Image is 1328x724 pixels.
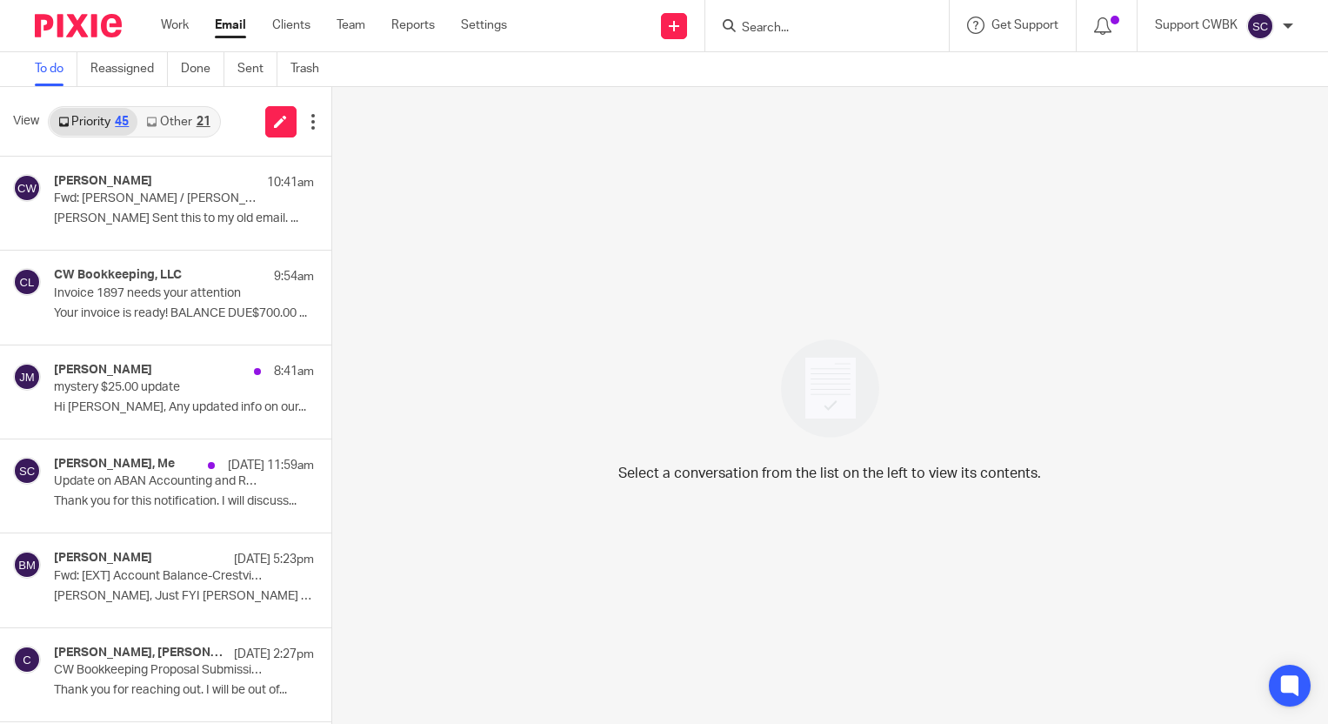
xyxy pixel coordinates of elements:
[54,174,152,189] h4: [PERSON_NAME]
[197,116,210,128] div: 21
[272,17,310,34] a: Clients
[290,52,332,86] a: Trash
[13,112,39,131] span: View
[274,363,314,380] p: 8:41am
[13,174,41,202] img: svg%3E
[54,494,314,509] p: Thank you for this notification. I will discuss...
[54,457,175,472] h4: [PERSON_NAME], Me
[35,52,77,86] a: To do
[54,569,262,584] p: Fwd: [EXT] Account Balance-Crestview 400 LLC
[267,174,314,191] p: 10:41am
[54,286,262,301] p: Invoice 1897 needs your attention
[54,306,314,321] p: Your invoice is ready! BALANCE DUE$700.00 ...
[274,268,314,285] p: 9:54am
[991,19,1058,31] span: Get Support
[54,663,262,678] p: CW Bookkeeping Proposal Submission for [GEOGRAPHIC_DATA]
[35,14,122,37] img: Pixie
[337,17,365,34] a: Team
[13,646,41,674] img: svg%3E
[54,363,152,378] h4: [PERSON_NAME]
[54,268,182,283] h4: CW Bookkeeping, LLC
[181,52,224,86] a: Done
[161,17,189,34] a: Work
[461,17,507,34] a: Settings
[770,328,891,449] img: image
[1155,17,1238,34] p: Support CWBK
[234,551,314,568] p: [DATE] 5:23pm
[13,363,41,391] img: svg%3E
[237,52,277,86] a: Sent
[54,683,314,698] p: Thank you for reaching out. I will be out of...
[391,17,435,34] a: Reports
[115,116,129,128] div: 45
[54,646,225,660] h4: [PERSON_NAME], [PERSON_NAME]
[50,108,137,136] a: Priority45
[740,21,897,37] input: Search
[54,474,262,489] p: Update on ABAN Accounting and Request for Assistance
[234,646,314,663] p: [DATE] 2:27pm
[13,551,41,579] img: svg%3E
[54,400,314,415] p: Hi [PERSON_NAME], Any updated info on our...
[54,380,262,395] p: mystery $25.00 update
[228,457,314,474] p: [DATE] 11:59am
[90,52,168,86] a: Reassigned
[54,551,152,566] h4: [PERSON_NAME]
[54,211,314,226] p: [PERSON_NAME] Sent this to my old email. ...
[137,108,218,136] a: Other21
[54,589,314,604] p: [PERSON_NAME], Just FYI [PERSON_NAME] Menguloglu...
[13,268,41,296] img: svg%3E
[215,17,246,34] a: Email
[1246,12,1274,40] img: svg%3E
[13,457,41,485] img: svg%3E
[618,463,1041,484] p: Select a conversation from the list on the left to view its contents.
[54,191,262,206] p: Fwd: [PERSON_NAME] / [PERSON_NAME] Cash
